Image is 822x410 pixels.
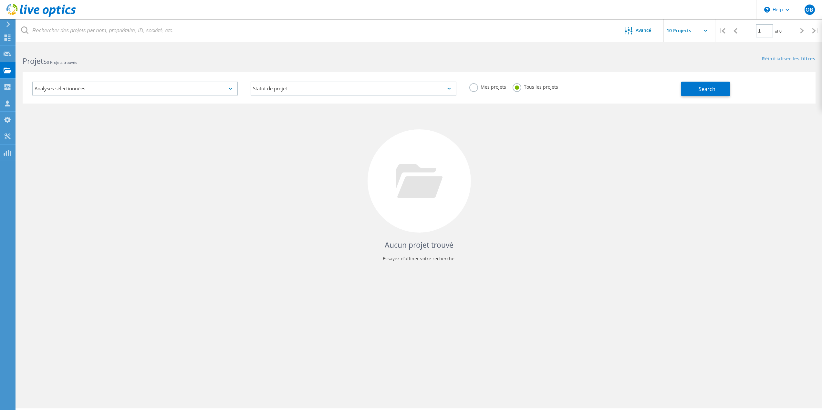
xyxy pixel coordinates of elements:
[47,60,77,65] span: 0 Projets trouvés
[764,7,770,13] svg: \n
[806,7,813,12] span: OB
[715,19,729,42] div: |
[699,85,715,93] span: Search
[29,254,809,264] p: Essayez d'affiner votre recherche.
[762,56,816,62] a: Réinitialiser les filtres
[513,83,558,89] label: Tous les projets
[251,82,456,95] div: Statut de projet
[29,240,809,250] h4: Aucun projet trouvé
[23,56,47,66] b: Projets
[469,83,506,89] label: Mes projets
[16,19,612,42] input: Rechercher des projets par nom, propriétaire, ID, société, etc.
[6,14,76,18] a: Live Optics Dashboard
[681,82,730,96] button: Search
[32,82,238,95] div: Analyses sélectionnées
[636,28,651,33] span: Avancé
[775,28,782,34] span: of 0
[809,19,822,42] div: |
